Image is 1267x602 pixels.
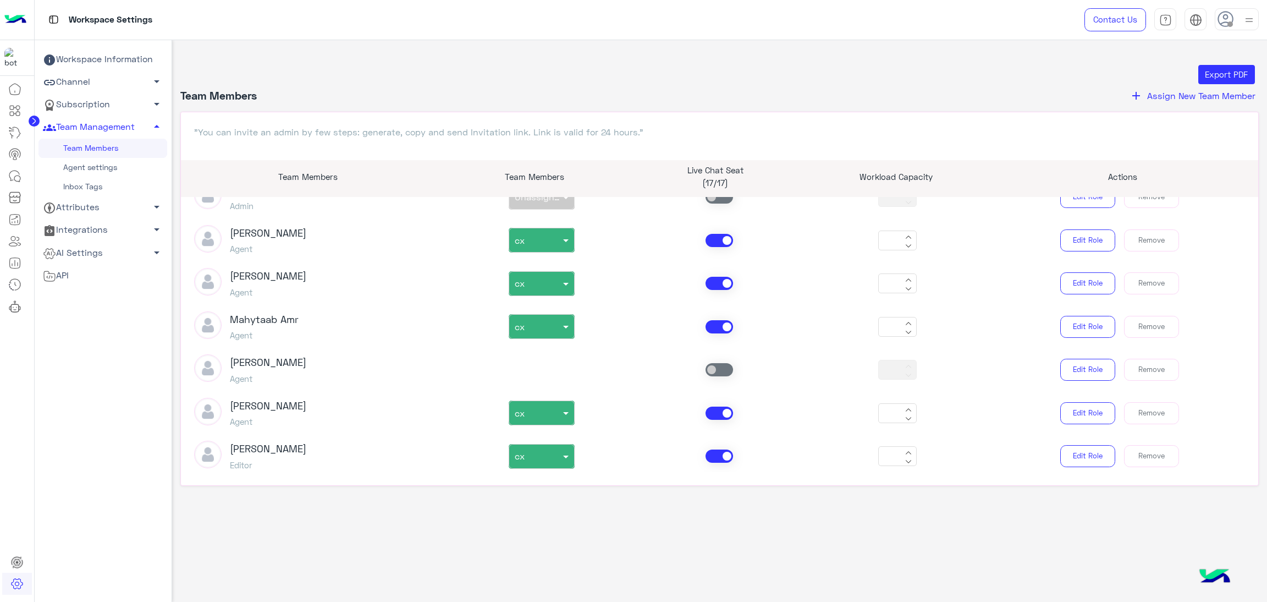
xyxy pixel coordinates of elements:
span: Assign New Team Member [1147,90,1255,101]
h3: [PERSON_NAME] [230,400,306,412]
h5: Admin [230,201,306,211]
h3: Mahytaab Amr [230,314,299,326]
img: 1403182699927242 [4,48,24,68]
span: arrow_drop_down [150,97,163,111]
h3: [PERSON_NAME] [230,357,306,369]
h3: [PERSON_NAME] [230,270,306,282]
button: Remove [1124,272,1179,294]
button: Edit Role [1060,445,1115,467]
p: Workload Capacity [814,171,978,183]
h5: Agent [230,417,306,426]
button: Remove [1124,186,1179,208]
p: (17/17) [633,177,797,189]
span: arrow_drop_down [150,246,163,259]
a: tab [1154,8,1176,31]
p: Live Chat Seat [633,164,797,177]
h5: Agent [230,374,306,384]
button: Remove [1124,445,1179,467]
img: profile [1242,13,1256,27]
a: Team Members [38,139,167,158]
button: Edit Role [1060,272,1115,294]
button: Remove [1124,402,1179,424]
img: hulul-logo.png [1196,558,1234,596]
img: tab [1189,14,1202,26]
span: cx [515,321,525,332]
a: Integrations [38,219,167,242]
h3: [PERSON_NAME] [230,227,306,239]
button: Edit Role [1060,316,1115,338]
a: API [38,264,167,287]
h5: Editor [230,460,306,470]
a: AI Settings [38,242,167,264]
button: Remove [1124,316,1179,338]
span: arrow_drop_down [150,200,163,214]
button: Remove [1124,359,1179,381]
span: cx [515,408,525,418]
a: Contact Us [1084,8,1146,31]
a: Channel [38,71,167,94]
a: Team Management [38,116,167,139]
span: API [43,269,69,283]
button: Remove [1124,229,1179,251]
img: tab [47,13,60,26]
button: Edit Role [1060,402,1115,424]
h5: Agent [230,244,306,254]
button: Edit Role [1060,229,1115,251]
h4: Team Members [180,89,257,103]
p: Team Members [181,171,436,183]
span: arrow_drop_up [150,120,163,133]
img: defaultAdmin.png [194,311,222,339]
a: Inbox Tags [38,177,167,196]
p: "You can invite an admin by few steps: generate, copy and send Invitation link. Link is valid for... [194,125,1246,139]
p: Team Members [452,171,616,183]
img: Logo [4,8,26,31]
span: Export PDF [1205,69,1248,79]
p: Actions [995,171,1250,183]
img: defaultAdmin.png [194,398,222,425]
span: cx [515,235,525,245]
img: tab [1159,14,1172,26]
h5: Agent [230,287,306,297]
a: Agent settings [38,158,167,177]
img: defaultAdmin.png [194,268,222,295]
p: Workspace Settings [69,13,152,28]
span: arrow_drop_down [150,223,163,236]
a: Attributes [38,196,167,219]
img: defaultAdmin.png [194,441,222,468]
button: addAssign New Team Member [1126,89,1259,103]
a: Subscription [38,94,167,116]
button: Edit Role [1060,186,1115,208]
img: defaultAdmin.png [194,354,222,382]
img: defaultAdmin.png [194,225,222,253]
a: Workspace Information [38,48,167,71]
button: Export PDF [1198,65,1255,85]
h5: Agent [230,330,299,340]
i: add [1130,89,1143,102]
h3: [PERSON_NAME] [230,443,306,455]
button: Edit Role [1060,359,1115,381]
span: arrow_drop_down [150,75,163,88]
